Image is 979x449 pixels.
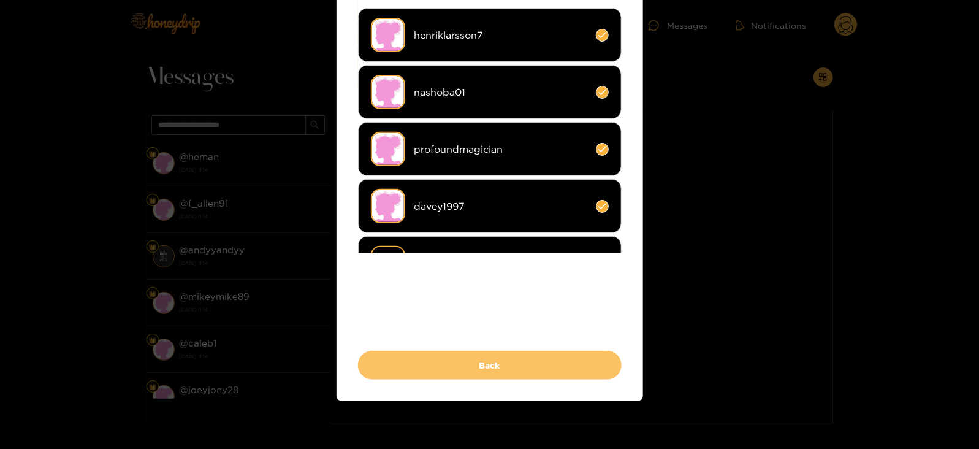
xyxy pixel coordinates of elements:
[371,75,405,109] img: no-avatar.png
[371,246,405,280] img: fbcp1-screenshot-2023-12-28-at-8-55-47-pm.png
[358,351,622,380] button: Back
[371,18,405,52] img: no-avatar.png
[414,199,587,213] span: davey1997
[414,85,587,99] span: nashoba01
[371,132,405,166] img: no-avatar.png
[414,142,587,156] span: profoundmagician
[414,28,587,42] span: henriklarsson7
[371,189,405,223] img: no-avatar.png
